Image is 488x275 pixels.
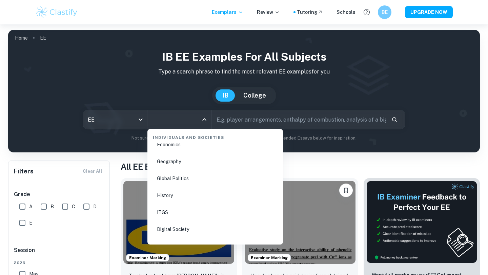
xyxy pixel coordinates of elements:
[339,184,353,197] button: Bookmark
[14,260,105,266] span: 2026
[123,181,234,264] img: Business and Management EE example thumbnail: To what extent have IKEA's in-store reta
[121,161,480,173] h1: All EE Examples
[212,8,243,16] p: Exemplars
[381,8,389,16] h6: BE
[14,190,105,198] h6: Grade
[14,167,34,176] h6: Filters
[35,5,78,19] img: Clastify logo
[29,203,33,210] span: A
[237,89,273,102] button: College
[83,110,147,129] div: EE
[150,221,280,237] li: Digital Society
[257,8,280,16] p: Review
[150,171,280,186] li: Global Politics
[361,6,372,18] button: Help and Feedback
[297,8,323,16] a: Tutoring
[50,203,54,210] span: B
[378,5,391,19] button: BE
[40,34,46,42] p: EE
[366,181,477,263] img: Thumbnail
[8,30,480,152] img: profile cover
[150,129,280,143] div: Individuals and Societies
[150,238,280,254] li: Philosophy
[126,255,169,261] span: Examiner Marking
[29,219,32,227] span: E
[14,49,474,65] h1: IB EE examples for all subjects
[150,137,280,152] li: Economics
[150,154,280,169] li: Geography
[150,188,280,203] li: History
[72,203,75,210] span: C
[15,33,28,43] a: Home
[216,89,235,102] button: IB
[14,246,105,260] h6: Session
[405,6,453,18] button: UPGRADE NOW
[14,135,474,142] p: Not sure what to search for? You can always look through our example Extended Essays below for in...
[150,205,280,220] li: ITGS
[337,8,355,16] a: Schools
[245,181,356,264] img: Chemistry EE example thumbnail: How do phenolic acid derivatives obtaine
[389,114,400,125] button: Search
[93,203,97,210] span: D
[14,68,474,76] p: Type a search phrase to find the most relevant EE examples for you
[200,115,209,124] button: Close
[248,255,290,261] span: Examiner Marking
[212,110,386,129] input: E.g. player arrangements, enthalpy of combustion, analysis of a big city...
